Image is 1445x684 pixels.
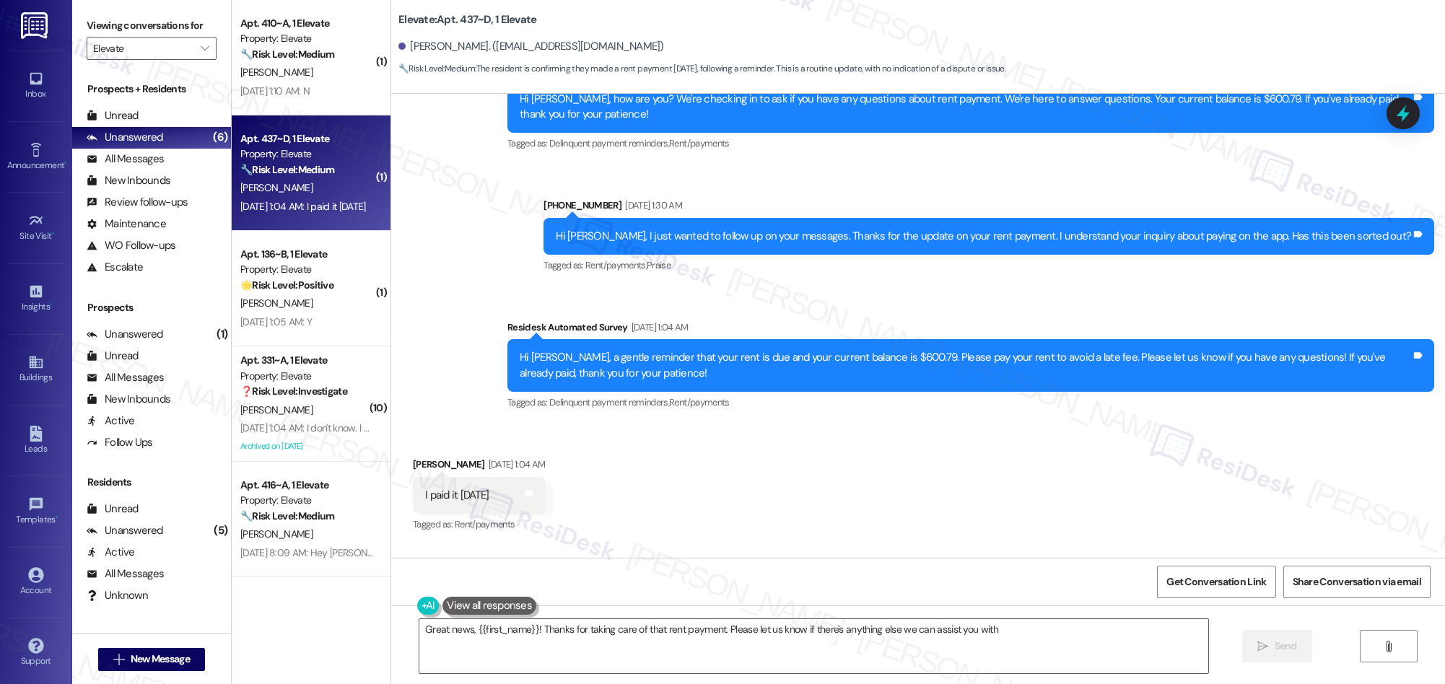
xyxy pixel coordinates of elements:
strong: 🔧 Risk Level: Medium [240,163,334,176]
button: New Message [98,648,205,671]
b: Elevate: Apt. 437~D, 1 Elevate [398,12,536,27]
span: [PERSON_NAME] [240,403,313,416]
div: Prospects [72,300,231,315]
img: ResiDesk Logo [21,12,51,39]
span: • [56,512,58,522]
div: Unread [87,108,139,123]
div: [DATE] 1:04 AM [628,320,689,335]
div: [DATE] 1:10 AM: N [240,84,310,97]
div: [DATE] 1:05 AM: Y [240,315,312,328]
span: Delinquent payment reminders , [549,137,669,149]
div: Tagged as: [507,133,1434,154]
a: Account [7,563,65,602]
div: Active [87,545,135,560]
div: Follow Ups [87,435,153,450]
div: Apt. 331~A, 1 Elevate [240,353,374,368]
a: Support [7,633,65,672]
span: Share Conversation via email [1293,574,1421,589]
i:  [201,43,209,54]
button: Get Conversation Link [1157,566,1275,598]
div: (6) [209,126,231,149]
span: Delinquent payment reminders , [549,396,669,408]
div: Unanswered [87,130,163,145]
div: Property: Elevate [240,493,374,508]
div: All Messages [87,566,164,582]
div: Unanswered [87,523,163,538]
div: Apt. 416~A, 1 Elevate [240,478,374,493]
div: Tagged as: [507,392,1434,413]
strong: 🔧 Risk Level: Medium [240,509,334,522]
div: Property: Elevate [240,369,374,384]
div: [DATE] 8:09 AM: Hey [PERSON_NAME], we appreciate your text! We'll be back at 11AM to help you out... [240,546,881,559]
span: Rent/payments , [585,259,647,271]
span: New Message [131,652,190,667]
span: Praise [647,259,671,271]
a: Buildings [7,350,65,389]
div: (5) [210,519,231,542]
button: Send [1242,630,1312,662]
div: Property: Elevate [240,146,374,162]
div: [DATE] 1:04 AM: I paid it [DATE] [240,200,366,213]
div: Apt. 437~D, 1 Elevate [240,131,374,146]
div: Tagged as: [413,514,545,535]
div: Residesk Automated Survey [507,320,1434,340]
div: Maintenance [87,216,166,232]
a: Leads [7,421,65,460]
strong: 🔧 Risk Level: Medium [398,63,475,74]
span: [PERSON_NAME] [240,297,313,310]
div: Hi [PERSON_NAME], how are you? We're checking in to ask if you have any questions about rent paym... [520,92,1411,123]
div: Property: Elevate [240,262,374,277]
div: [DATE] 1:04 AM: I don't know. I don't even know if anybody came in there. Nobody said they didn't... [240,421,1003,434]
div: Residents [72,475,231,490]
span: Rent/payments [669,396,730,408]
button: Share Conversation via email [1283,566,1431,598]
i:  [1257,641,1268,652]
a: Site Visit • [7,209,65,247]
div: Property: Elevate [240,31,374,46]
div: Archived on [DATE] [239,437,375,455]
span: • [64,158,66,168]
span: • [52,229,54,239]
div: All Messages [87,152,164,167]
div: (1) [213,323,231,346]
span: Send [1275,639,1297,654]
div: Unread [87,348,139,364]
a: Templates • [7,492,65,531]
div: Active [87,413,135,429]
span: Get Conversation Link [1166,574,1266,589]
div: Unanswered [87,327,163,342]
strong: ❓ Risk Level: Investigate [240,385,347,398]
strong: 🌟 Risk Level: Positive [240,279,333,291]
div: All Messages [87,370,164,385]
div: Hi [PERSON_NAME], I just wanted to follow up on your messages. Thanks for the update on your rent... [556,229,1411,244]
div: [DATE] 1:04 AM [485,457,546,472]
div: WO Follow-ups [87,238,175,253]
div: Escalate [87,260,143,275]
div: [PHONE_NUMBER] [543,198,1434,218]
div: Apt. 410~A, 1 Elevate [240,16,374,31]
div: Review follow-ups [87,195,188,210]
div: Apt. 136~B, 1 Elevate [240,247,374,262]
div: [PERSON_NAME] [413,457,545,477]
div: [PERSON_NAME]. ([EMAIL_ADDRESS][DOMAIN_NAME]) [398,39,664,54]
div: I paid it [DATE] [425,488,489,503]
span: : The resident is confirming they made a rent payment [DATE], following a reminder. This is a rou... [398,61,1005,76]
div: Unread [87,501,139,517]
div: [DATE] 1:30 AM [621,198,682,213]
textarea: Great news, {{first_name}}! Thanks for [419,619,1208,673]
span: • [50,299,52,310]
i:  [113,654,124,665]
div: Tagged as: [543,255,1434,276]
div: New Inbounds [87,173,170,188]
a: Inbox [7,66,65,105]
span: [PERSON_NAME] [240,181,313,194]
span: Rent/payments [455,518,515,530]
span: [PERSON_NAME] [240,66,313,79]
span: Rent/payments [669,137,730,149]
a: Insights • [7,279,65,318]
input: All communities [93,37,193,60]
div: Unknown [87,588,148,603]
div: New Inbounds [87,392,170,407]
strong: 🔧 Risk Level: Medium [240,48,334,61]
span: [PERSON_NAME] [240,527,313,540]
